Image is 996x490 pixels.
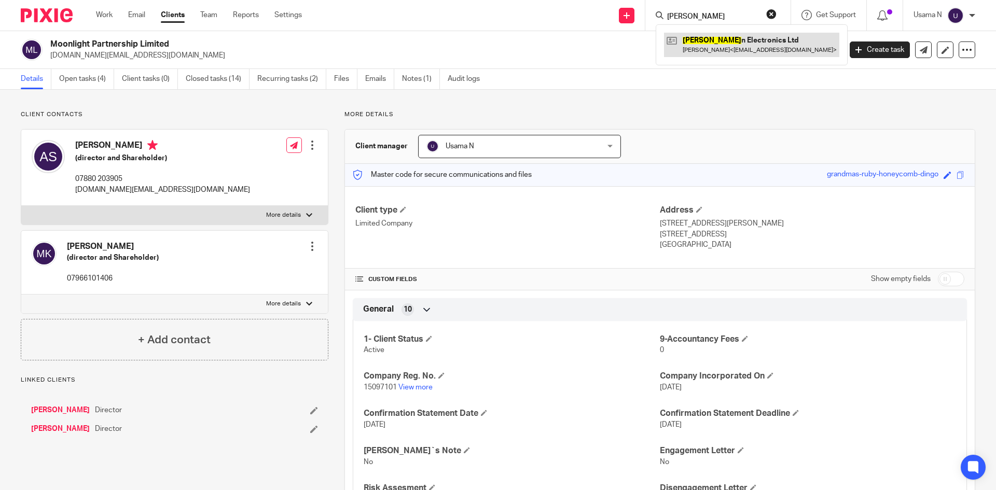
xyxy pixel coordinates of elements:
[122,69,178,89] a: Client tasks (0)
[200,10,217,20] a: Team
[364,421,385,428] span: [DATE]
[871,274,931,284] label: Show empty fields
[31,405,90,415] a: [PERSON_NAME]
[914,10,942,20] p: Usama N
[355,218,660,229] p: Limited Company
[21,39,43,61] img: svg%3E
[404,304,412,315] span: 10
[161,10,185,20] a: Clients
[660,445,956,456] h4: Engagement Letter
[257,69,326,89] a: Recurring tasks (2)
[32,140,65,173] img: svg%3E
[95,424,122,434] span: Director
[364,346,384,354] span: Active
[850,41,910,58] a: Create task
[266,211,301,219] p: More details
[426,140,439,152] img: svg%3E
[947,7,964,24] img: svg%3E
[660,218,964,229] p: [STREET_ADDRESS][PERSON_NAME]
[75,140,250,153] h4: [PERSON_NAME]
[660,240,964,250] p: [GEOGRAPHIC_DATA]
[364,384,397,391] span: 15097101
[266,300,301,308] p: More details
[59,69,114,89] a: Open tasks (4)
[138,332,211,348] h4: + Add contact
[827,169,938,181] div: grandmas-ruby-honeycomb-dingo
[50,39,677,50] h2: Moonlight Partnership Limited
[816,11,856,19] span: Get Support
[660,458,669,466] span: No
[766,9,777,19] button: Clear
[128,10,145,20] a: Email
[21,69,51,89] a: Details
[50,50,834,61] p: [DOMAIN_NAME][EMAIL_ADDRESS][DOMAIN_NAME]
[364,458,373,466] span: No
[364,445,660,456] h4: [PERSON_NAME]`s Note
[363,304,394,315] span: General
[67,253,159,263] h5: (director and Shareholder)
[660,346,664,354] span: 0
[448,69,488,89] a: Audit logs
[398,384,433,391] a: View more
[365,69,394,89] a: Emails
[67,273,159,284] p: 07966101406
[21,376,328,384] p: Linked clients
[355,275,660,284] h4: CUSTOM FIELDS
[75,185,250,195] p: [DOMAIN_NAME][EMAIL_ADDRESS][DOMAIN_NAME]
[402,69,440,89] a: Notes (1)
[334,69,357,89] a: Files
[660,371,956,382] h4: Company Incorporated On
[344,110,975,119] p: More details
[660,408,956,419] h4: Confirmation Statement Deadline
[364,334,660,345] h4: 1- Client Status
[355,205,660,216] h4: Client type
[233,10,259,20] a: Reports
[660,205,964,216] h4: Address
[660,229,964,240] p: [STREET_ADDRESS]
[21,8,73,22] img: Pixie
[32,241,57,266] img: svg%3E
[75,174,250,184] p: 07880 203905
[96,10,113,20] a: Work
[67,241,159,252] h4: [PERSON_NAME]
[147,140,158,150] i: Primary
[31,424,90,434] a: [PERSON_NAME]
[274,10,302,20] a: Settings
[660,384,682,391] span: [DATE]
[355,141,408,151] h3: Client manager
[364,408,660,419] h4: Confirmation Statement Date
[660,421,682,428] span: [DATE]
[75,153,250,163] h5: (director and Shareholder)
[666,12,759,22] input: Search
[660,334,956,345] h4: 9-Accountancy Fees
[95,405,122,415] span: Director
[21,110,328,119] p: Client contacts
[446,143,474,150] span: Usama N
[186,69,250,89] a: Closed tasks (14)
[353,170,532,180] p: Master code for secure communications and files
[364,371,660,382] h4: Company Reg. No.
